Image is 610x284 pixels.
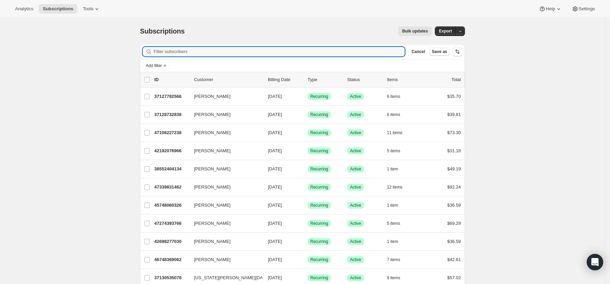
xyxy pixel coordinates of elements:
button: Subscriptions [39,4,77,14]
span: Active [350,130,361,135]
span: $35.70 [447,94,461,99]
button: 1 item [387,164,406,174]
p: 42192076966 [154,147,189,154]
span: $36.59 [447,239,461,244]
span: 1 item [387,239,398,244]
p: Total [452,76,461,83]
span: Export [439,28,452,34]
span: Settings [579,6,595,12]
div: 47274393766[PERSON_NAME][DATE]SuccessRecurringSuccessActive5 items$69.29 [154,219,461,228]
button: [PERSON_NAME] [190,109,258,120]
span: [PERSON_NAME] [194,166,231,172]
span: Active [350,239,361,244]
span: Recurring [310,239,328,244]
span: Bulk updates [402,28,428,34]
span: 1 item [387,166,398,172]
span: [PERSON_NAME] [194,184,231,191]
button: Sort the results [453,47,462,56]
div: 47339831462[PERSON_NAME][DATE]SuccessRecurringSuccessActive12 items$92.24 [154,182,461,192]
p: ID [154,76,189,83]
span: [PERSON_NAME] [194,129,231,136]
span: Cancel [412,49,425,54]
span: 12 items [387,184,402,190]
span: $49.19 [447,166,461,171]
span: $73.30 [447,130,461,135]
span: Active [350,221,361,226]
span: Recurring [310,257,328,262]
p: 47274393766 [154,220,189,227]
span: [PERSON_NAME] [194,93,231,100]
button: Export [435,26,456,36]
button: 6 items [387,92,408,101]
p: 37127782566 [154,93,189,100]
p: Billing Date [268,76,302,83]
span: [DATE] [268,148,282,153]
p: 45748060326 [154,202,189,209]
button: Tools [79,4,104,14]
span: [PERSON_NAME] [194,256,231,263]
p: 42698277030 [154,238,189,245]
span: Recurring [310,184,328,190]
p: 47339831462 [154,184,189,191]
button: Cancel [409,48,428,56]
span: $39.81 [447,112,461,117]
span: [DATE] [268,94,282,99]
div: 38552404134[PERSON_NAME][DATE]SuccessRecurringSuccessActive1 item$49.19 [154,164,461,174]
span: [DATE] [268,203,282,208]
button: [PERSON_NAME] [190,182,258,193]
button: Bulk updates [398,26,432,36]
div: IDCustomerBilling DateTypeStatusItemsTotal [154,76,461,83]
span: Active [350,275,361,281]
p: Customer [194,76,262,83]
span: Active [350,166,361,172]
button: [PERSON_NAME] [190,200,258,211]
span: $69.29 [447,221,461,226]
span: Active [350,257,361,262]
span: [DATE] [268,166,282,171]
span: [DATE] [268,184,282,190]
span: [PERSON_NAME] [194,202,231,209]
span: 6 items [387,94,400,99]
span: [PERSON_NAME] [194,111,231,118]
span: Active [350,112,361,117]
span: [DATE] [268,239,282,244]
span: [DATE] [268,130,282,135]
p: 37130535078 [154,274,189,281]
span: $57.02 [447,275,461,280]
div: Items [387,76,421,83]
span: 1 item [387,203,398,208]
button: 1 item [387,201,406,210]
span: [DATE] [268,257,282,262]
span: Active [350,184,361,190]
button: [PERSON_NAME] [190,254,258,265]
p: 47108227238 [154,129,189,136]
button: Settings [568,4,599,14]
div: 37130535078[US_STATE][PERSON_NAME][DATE][DATE]SuccessRecurringSuccessActive9 items$57.02 [154,273,461,283]
span: Recurring [310,130,328,135]
button: [PERSON_NAME] [190,145,258,156]
button: Help [535,4,566,14]
span: Save as [432,49,447,54]
p: 38552404134 [154,166,189,172]
span: [DATE] [268,275,282,280]
div: 42192076966[PERSON_NAME][DATE]SuccessRecurringSuccessActive5 items$31.18 [154,146,461,156]
span: Active [350,148,361,154]
div: 37127782566[PERSON_NAME][DATE]SuccessRecurringSuccessActive6 items$35.70 [154,92,461,101]
span: Subscriptions [43,6,73,12]
div: 46748369062[PERSON_NAME][DATE]SuccessRecurringSuccessActive7 items$42.61 [154,255,461,264]
span: Recurring [310,148,328,154]
button: 12 items [387,182,410,192]
button: [PERSON_NAME] [190,91,258,102]
button: 5 items [387,146,408,156]
button: 5 items [387,219,408,228]
span: Recurring [310,221,328,226]
p: Status [347,76,381,83]
button: [PERSON_NAME] [190,164,258,175]
div: 45748060326[PERSON_NAME][DATE]SuccessRecurringSuccessActive1 item$36.59 [154,201,461,210]
p: 46748369062 [154,256,189,263]
span: [PERSON_NAME] [194,147,231,154]
input: Filter subscribers [154,47,405,56]
span: Recurring [310,166,328,172]
span: $36.59 [447,203,461,208]
span: Recurring [310,275,328,281]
